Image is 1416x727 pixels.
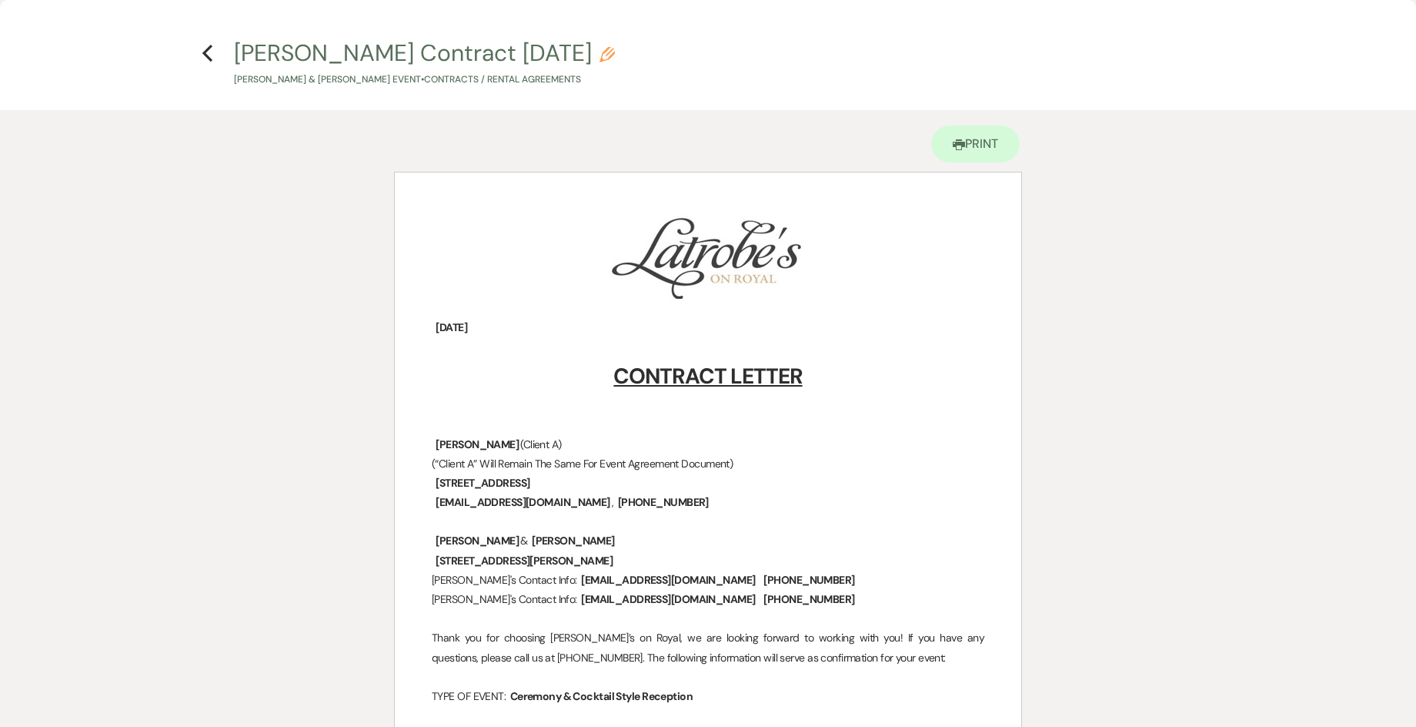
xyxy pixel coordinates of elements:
span: [EMAIL_ADDRESS][DOMAIN_NAME] [579,571,756,589]
p: & [432,531,984,551]
span: [PERSON_NAME] [530,532,616,550]
p: [PERSON_NAME]'s Contact Info: [432,590,984,609]
p: [PERSON_NAME]'s Contact Info: [432,571,984,590]
p: (Client A) [432,435,984,454]
img: Screen Shot 2023-06-15 at 8.24.48 AM.png [606,211,808,299]
a: Print [931,126,1020,162]
p: Thank you for choosing [PERSON_NAME]’s on Royal, we are looking forward to working with you! If y... [432,628,984,667]
span: [STREET_ADDRESS][PERSON_NAME] [434,552,614,570]
button: [PERSON_NAME] Contract [DATE][PERSON_NAME] & [PERSON_NAME] Event•Contracts / Rental Agreements [234,42,615,87]
span: [PHONE_NUMBER] [616,494,710,511]
span: [PERSON_NAME] [434,532,520,550]
p: , [432,493,984,512]
span: [PHONE_NUMBER] [762,571,856,589]
span: [EMAIL_ADDRESS][DOMAIN_NAME] [434,494,611,511]
span: Ceremony & Cocktail Style Reception [509,688,694,705]
p: TYPE OF EVENT: [432,687,984,706]
span: [DATE] [434,319,469,337]
p: [PERSON_NAME] & [PERSON_NAME] Event • Contracts / Rental Agreements [234,72,615,87]
span: [PHONE_NUMBER] [762,591,856,608]
p: (“Client A” Will Remain The Same For Event Agreement Document) [432,454,984,474]
span: [EMAIL_ADDRESS][DOMAIN_NAME] [579,591,756,608]
span: [STREET_ADDRESS] [434,474,531,492]
u: CONTRACT LETTER [613,362,802,390]
span: [PERSON_NAME] [434,436,520,454]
